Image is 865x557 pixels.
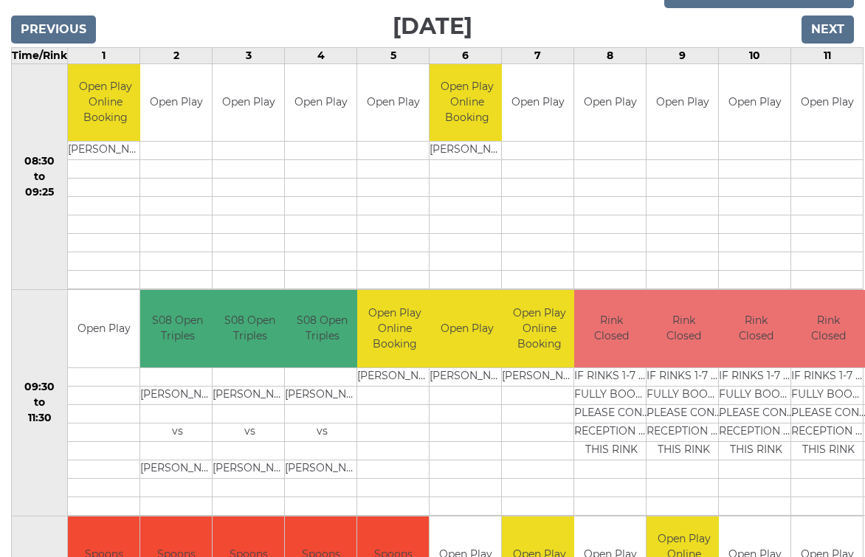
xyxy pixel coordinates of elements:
[12,290,68,516] td: 09:30 to 11:30
[502,367,576,386] td: [PERSON_NAME]
[719,367,793,386] td: IF RINKS 1-7 ARE
[430,290,504,367] td: Open Play
[285,460,359,478] td: [PERSON_NAME]
[719,64,790,142] td: Open Play
[574,423,649,441] td: RECEPTION TO BOOK
[574,290,649,367] td: Rink Closed
[647,64,718,142] td: Open Play
[647,423,721,441] td: RECEPTION TO BOOK
[68,64,142,142] td: Open Play Online Booking
[719,404,793,423] td: PLEASE CONTACT
[791,47,864,63] td: 11
[574,404,649,423] td: PLEASE CONTACT
[285,64,356,142] td: Open Play
[647,386,721,404] td: FULLY BOOKED
[719,441,793,460] td: THIS RINK
[430,367,504,386] td: [PERSON_NAME]
[574,47,647,63] td: 8
[68,47,140,63] td: 1
[11,15,96,44] input: Previous
[430,142,504,160] td: [PERSON_NAME]
[357,64,429,142] td: Open Play
[140,460,215,478] td: [PERSON_NAME]
[213,47,285,63] td: 3
[140,64,212,142] td: Open Play
[285,386,359,404] td: [PERSON_NAME]
[574,386,649,404] td: FULLY BOOKED
[213,64,284,142] td: Open Play
[430,47,502,63] td: 6
[213,423,287,441] td: vs
[140,386,215,404] td: [PERSON_NAME]
[285,47,357,63] td: 4
[357,290,432,367] td: Open Play Online Booking
[647,47,719,63] td: 9
[647,404,721,423] td: PLEASE CONTACT
[12,47,68,63] td: Time/Rink
[357,367,432,386] td: [PERSON_NAME]
[647,290,721,367] td: Rink Closed
[574,367,649,386] td: IF RINKS 1-7 ARE
[140,423,215,441] td: vs
[502,47,574,63] td: 7
[719,386,793,404] td: FULLY BOOKED
[68,142,142,160] td: [PERSON_NAME]
[502,64,573,142] td: Open Play
[357,47,430,63] td: 5
[430,64,504,142] td: Open Play Online Booking
[719,423,793,441] td: RECEPTION TO BOOK
[802,15,854,44] input: Next
[647,367,721,386] td: IF RINKS 1-7 ARE
[213,460,287,478] td: [PERSON_NAME]
[791,64,863,142] td: Open Play
[140,47,213,63] td: 2
[719,47,791,63] td: 10
[647,441,721,460] td: THIS RINK
[719,290,793,367] td: Rink Closed
[12,63,68,290] td: 08:30 to 09:25
[213,290,287,367] td: S08 Open Triples
[140,290,215,367] td: S08 Open Triples
[574,64,646,142] td: Open Play
[285,423,359,441] td: vs
[213,386,287,404] td: [PERSON_NAME]
[574,441,649,460] td: THIS RINK
[285,290,359,367] td: S08 Open Triples
[502,290,576,367] td: Open Play Online Booking
[68,290,139,367] td: Open Play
